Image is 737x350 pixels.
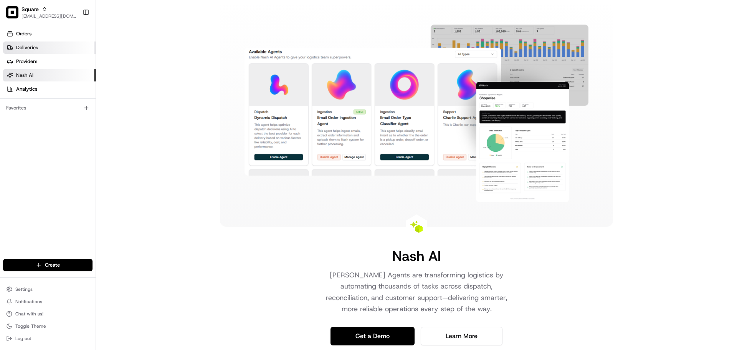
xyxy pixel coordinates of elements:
[5,108,62,122] a: 📗Knowledge Base
[3,284,93,295] button: Settings
[3,102,93,114] div: Favorites
[20,50,127,58] input: Clear
[15,299,42,305] span: Notifications
[410,221,423,233] img: Nash AI Logo
[392,248,441,264] h1: Nash AI
[45,262,60,269] span: Create
[26,81,97,87] div: We're available if you need us!
[8,112,14,118] div: 📗
[15,111,59,119] span: Knowledge Base
[16,44,38,51] span: Deliveries
[3,321,93,332] button: Toggle Theme
[3,83,96,95] a: Analytics
[3,259,93,271] button: Create
[15,323,46,329] span: Toggle Theme
[16,58,37,65] span: Providers
[131,76,140,85] button: Start new chat
[245,25,588,202] img: Nash AI Dashboard
[62,108,126,122] a: 💻API Documentation
[318,270,515,315] p: [PERSON_NAME] Agents are transforming logistics by automating thousands of tasks across dispatch,...
[330,327,415,345] a: Get a Demo
[21,13,76,19] button: [EMAIL_ADDRESS][DOMAIN_NAME]
[421,327,502,345] a: Learn More
[76,130,93,136] span: Pylon
[8,8,23,23] img: Nash
[54,130,93,136] a: Powered byPylon
[16,30,31,37] span: Orders
[8,73,21,87] img: 1736555255976-a54dd68f-1ca7-489b-9aae-adbdc363a1c4
[16,72,33,79] span: Nash AI
[3,3,79,22] button: SquareSquare[EMAIL_ADDRESS][DOMAIN_NAME]
[65,112,71,118] div: 💻
[3,333,93,344] button: Log out
[6,6,18,18] img: Square
[21,5,39,13] button: Square
[3,41,96,54] a: Deliveries
[15,286,33,292] span: Settings
[3,69,96,81] a: Nash AI
[3,296,93,307] button: Notifications
[3,28,96,40] a: Orders
[8,31,140,43] p: Welcome 👋
[15,311,43,317] span: Chat with us!
[26,73,126,81] div: Start new chat
[3,309,93,319] button: Chat with us!
[15,335,31,342] span: Log out
[73,111,123,119] span: API Documentation
[16,86,37,93] span: Analytics
[3,55,96,68] a: Providers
